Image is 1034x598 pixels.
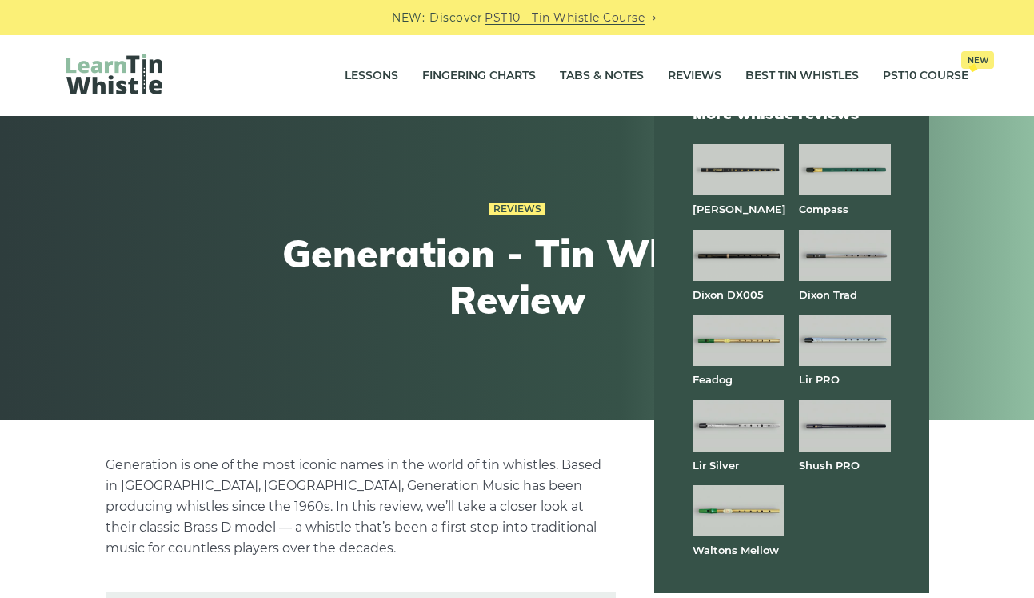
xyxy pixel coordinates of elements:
[693,230,784,281] img: Dixon DX005 tin whistle full front view
[693,373,733,386] a: Feadog
[560,56,644,96] a: Tabs & Notes
[693,459,739,472] a: Lir Silver
[745,56,859,96] a: Best Tin Whistles
[799,373,840,386] a: Lir PRO
[883,56,968,96] a: PST10 CourseNew
[799,315,890,366] img: Lir PRO aluminum tin whistle full front view
[693,288,764,301] a: Dixon DX005
[693,203,786,215] a: [PERSON_NAME]
[66,54,162,94] img: LearnTinWhistle.com
[693,485,784,536] img: Waltons Mellow tin whistle full front view
[668,56,721,96] a: Reviews
[693,400,784,452] img: Lir Silver tin whistle full front view
[961,51,994,69] span: New
[799,230,890,281] img: Dixon Trad tin whistle full front view
[106,455,616,559] p: Generation is one of the most iconic names in the world of tin whistles. Based in [GEOGRAPHIC_DAT...
[345,56,398,96] a: Lessons
[799,459,860,472] a: Shush PRO
[693,315,784,366] img: Feadog brass tin whistle full front view
[223,231,812,323] h1: Generation - Tin Whistle Review
[799,203,848,215] a: Compass
[489,203,545,215] a: Reviews
[422,56,536,96] a: Fingering Charts
[693,544,779,556] a: Waltons Mellow
[799,288,857,301] a: Dixon Trad
[799,400,890,452] img: Shuh PRO tin whistle full front view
